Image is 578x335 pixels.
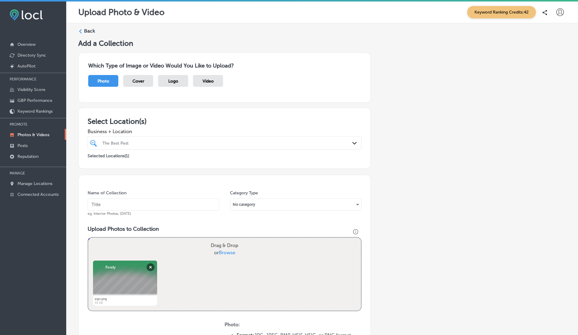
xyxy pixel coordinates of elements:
[168,79,178,84] span: Logo
[219,250,235,255] span: Browse
[88,199,219,211] input: Title
[230,190,258,196] label: Category Type
[84,28,95,34] label: Back
[78,7,164,17] p: Upload Photo & Video
[88,211,131,216] span: eg. Interior Photos, [DATE]
[467,6,536,18] span: Keyword Ranking Credits: 42
[132,79,144,84] span: Cover
[17,64,36,69] p: AutoPilot
[203,79,214,84] span: Video
[88,226,362,232] h3: Upload Photos to Collection
[17,132,49,137] p: Photos & Videos
[225,322,240,327] strong: Photo:
[88,62,361,69] h3: Which Type of Image or Video Would You Like to Upload?
[17,53,46,58] p: Directory Sync
[17,109,53,114] p: Keyword Rankings
[208,240,241,259] label: Drag & Drop or
[78,39,566,48] h5: Add a Collection
[88,151,129,158] p: Selected Locations ( 1 )
[88,129,362,134] span: Business + Location
[88,117,362,126] h3: Select Location(s)
[17,181,52,186] p: Manage Locations
[230,200,361,209] div: No category
[17,87,45,92] p: Visibility Score
[10,9,43,20] img: fda3e92497d09a02dc62c9cd864e3231.png
[17,192,59,197] p: Connected Accounts
[17,154,39,159] p: Reputation
[98,79,109,84] span: Photo
[88,190,126,196] label: Name of Collection
[17,98,52,103] p: GBP Performance
[17,143,28,148] p: Posts
[102,140,353,146] div: The Best Pest
[17,42,36,47] p: Overview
